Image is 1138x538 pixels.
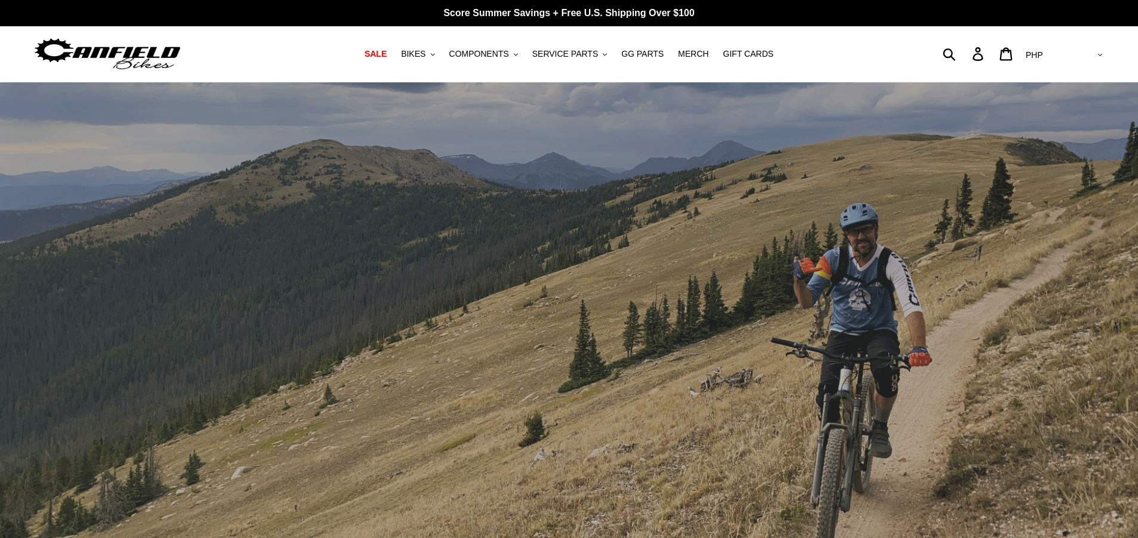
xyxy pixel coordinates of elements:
[33,35,182,73] img: Canfield Bikes
[395,46,440,62] button: BIKES
[678,49,708,59] span: MERCH
[532,49,598,59] span: SERVICE PARTS
[615,46,670,62] a: GG PARTS
[717,46,780,62] a: GIFT CARDS
[672,46,714,62] a: MERCH
[401,49,425,59] span: BIKES
[358,46,392,62] a: SALE
[949,41,980,67] input: Search
[443,46,524,62] button: COMPONENTS
[526,46,613,62] button: SERVICE PARTS
[621,49,664,59] span: GG PARTS
[449,49,509,59] span: COMPONENTS
[723,49,774,59] span: GIFT CARDS
[364,49,387,59] span: SALE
